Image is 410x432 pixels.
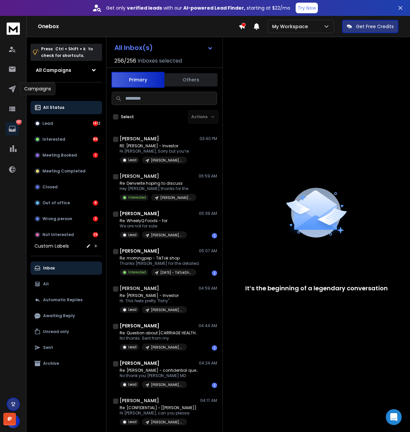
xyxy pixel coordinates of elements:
p: 04:24 AM [199,360,217,366]
div: 3 [93,216,98,221]
div: 1 [212,270,217,276]
button: Inbox [30,262,102,275]
h1: [PERSON_NAME] [120,360,159,366]
p: [DATE] - TikTokShopInsiders - B2B - New Leads [160,270,192,275]
p: We are not for sale. [120,223,187,229]
p: Awaiting Reply [43,313,75,318]
button: Meeting Completed [30,165,102,178]
p: Hey [PERSON_NAME] thanks for the [120,186,196,191]
div: Open Intercom Messenger [386,409,402,425]
p: Thanks [PERSON_NAME] for the detailed [120,261,199,266]
button: Archive [30,357,102,370]
h1: All Campaigns [36,67,71,73]
p: Interested [128,195,146,200]
p: Hi [PERSON_NAME], can you please [120,410,197,416]
div: 2 [93,153,98,158]
p: 1537 [16,120,22,125]
button: Sent [30,341,102,354]
p: 05:07 AM [199,248,217,254]
p: Closed [42,184,58,190]
strong: verified leads [127,5,162,11]
p: Meeting Booked [42,153,77,158]
p: 05:39 AM [199,211,217,216]
p: Re: [CONFIDENTIAL] ~ [[PERSON_NAME]] [120,405,197,410]
button: Not Interested26 [30,228,102,241]
a: 1537 [6,122,19,135]
h1: Onebox [38,23,239,30]
p: All [43,281,49,287]
p: Hi. This feels pretty "fishy"... [120,298,187,304]
div: Campaigns [20,82,55,95]
p: Re: Denverite hoping to discuss [120,181,196,186]
p: No thank you [PERSON_NAME] MD [120,373,199,378]
strong: AI-powered Lead Finder, [183,5,245,11]
p: Lead [128,307,137,312]
div: 1412 [93,121,98,126]
p: Interested [42,137,65,142]
p: All Status [43,105,64,110]
div: 26 [93,232,98,237]
button: Unread only [30,325,102,338]
button: All Inbox(s) [109,41,218,54]
p: Meeting Completed [42,168,86,174]
p: 04:17 AM [200,398,217,403]
button: Automatic Replies [30,293,102,307]
p: Out of office [42,200,70,206]
h1: [PERSON_NAME] [120,173,159,179]
p: Interested [128,270,146,275]
h3: Filters [30,88,102,97]
p: Archive [43,361,59,366]
p: Lead [128,419,137,424]
p: It’s the beginning of a legendary conversation [245,284,388,293]
button: Meeting Booked2 [30,149,102,162]
p: [PERSON_NAME] Point [160,195,192,200]
span: 256 / 256 [114,57,136,65]
img: logo [7,23,20,35]
div: 86 [93,137,98,142]
p: 03:40 PM [200,136,217,141]
span: Ctrl + Shift + k [54,45,87,53]
p: My Workspace [272,23,311,30]
p: [PERSON_NAME] PPL x 10 (No company names - zoominfo) [151,308,183,312]
p: Lead [128,158,137,163]
p: No thanks. Sent from my [120,336,199,341]
p: Get only with our starting at $22/mo [106,5,290,11]
p: Lead [128,345,137,350]
p: Sent [43,345,53,350]
button: Interested86 [30,133,102,146]
h1: [PERSON_NAME] [120,322,159,329]
p: [PERSON_NAME] PPL x 10 [151,233,183,238]
p: 06:59 AM [199,173,217,179]
p: Re: [PERSON_NAME] - confidential question [120,368,199,373]
p: Press to check for shortcuts. [41,46,93,59]
p: 04:59 AM [199,286,217,291]
p: Re: Question about [CARRIAGE HEALTHCARE [120,330,199,336]
h3: Custom Labels [34,243,69,249]
p: [PERSON_NAME] Point [151,345,183,350]
button: Lead1412 [30,117,102,130]
h1: [PERSON_NAME] [120,210,159,217]
p: Try Now [298,5,316,11]
p: RE: [PERSON_NAME] - Investor [120,143,189,149]
div: 1 [212,233,217,238]
p: Lead [42,121,53,126]
div: 8 [93,200,98,206]
button: Awaiting Reply [30,309,102,322]
p: [PERSON_NAME] Point [151,382,183,387]
p: Automatic Replies [43,297,83,303]
h1: All Inbox(s) [114,44,153,51]
button: All [30,277,102,291]
p: Not Interested [42,232,74,237]
p: Get Free Credits [356,23,394,30]
p: Hi [PERSON_NAME], Sorry but you’re [120,149,189,154]
div: @ [3,413,16,425]
button: Out of office8 [30,196,102,210]
p: Re: WheelyQ Foods - for [120,218,187,223]
button: All Status [30,101,102,114]
p: Wrong person [42,216,72,221]
p: Re: morningpep - TikTok shop [120,256,199,261]
button: Primary [111,72,164,88]
h1: [PERSON_NAME] [120,248,159,254]
h1: [PERSON_NAME] [120,135,159,142]
button: All Campaigns [30,64,102,77]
